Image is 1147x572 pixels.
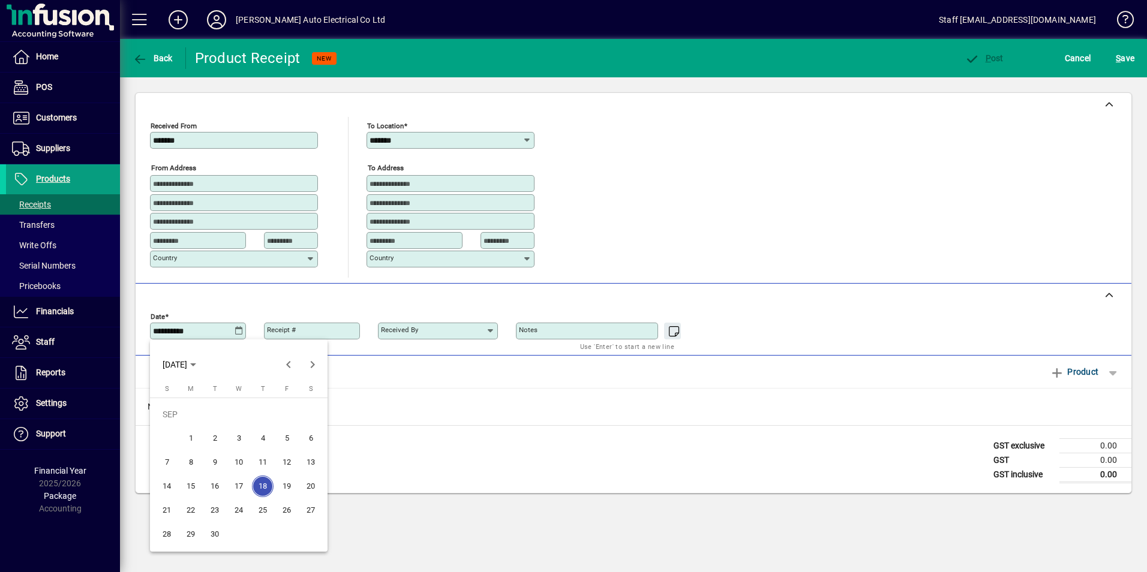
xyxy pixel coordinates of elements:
span: F [285,385,289,393]
span: 10 [228,451,250,473]
span: W [236,385,242,393]
button: Tue Sep 23 2025 [203,498,227,522]
button: Thu Sep 04 2025 [251,426,275,450]
span: 27 [300,499,322,521]
span: M [188,385,194,393]
span: 28 [156,523,178,545]
span: 25 [252,499,274,521]
span: 11 [252,451,274,473]
button: Mon Sep 01 2025 [179,426,203,450]
span: 22 [180,499,202,521]
span: 5 [276,428,298,449]
button: Tue Sep 30 2025 [203,522,227,546]
button: Thu Sep 11 2025 [251,450,275,474]
button: Thu Sep 18 2025 [251,474,275,498]
span: S [309,385,313,393]
button: Wed Sep 10 2025 [227,450,251,474]
span: 15 [180,475,202,497]
span: S [165,385,169,393]
button: Sat Sep 06 2025 [299,426,323,450]
span: 9 [204,451,226,473]
span: 24 [228,499,250,521]
span: 2 [204,428,226,449]
span: 3 [228,428,250,449]
span: 12 [276,451,298,473]
span: 21 [156,499,178,521]
span: [DATE] [163,360,187,369]
span: 13 [300,451,322,473]
span: 29 [180,523,202,545]
button: Tue Sep 02 2025 [203,426,227,450]
button: Thu Sep 25 2025 [251,498,275,522]
button: Sat Sep 20 2025 [299,474,323,498]
span: 19 [276,475,298,497]
button: Sun Sep 14 2025 [155,474,179,498]
button: Sat Sep 13 2025 [299,450,323,474]
button: Mon Sep 22 2025 [179,498,203,522]
button: Wed Sep 03 2025 [227,426,251,450]
span: 18 [252,475,274,497]
button: Tue Sep 09 2025 [203,450,227,474]
span: 30 [204,523,226,545]
button: Previous month [277,353,301,377]
span: 26 [276,499,298,521]
button: Wed Sep 24 2025 [227,498,251,522]
button: Mon Sep 08 2025 [179,450,203,474]
span: 17 [228,475,250,497]
button: Mon Sep 15 2025 [179,474,203,498]
button: Tue Sep 16 2025 [203,474,227,498]
button: Sun Sep 28 2025 [155,522,179,546]
span: 1 [180,428,202,449]
button: Next month [301,353,325,377]
button: Sat Sep 27 2025 [299,498,323,522]
button: Wed Sep 17 2025 [227,474,251,498]
span: 16 [204,475,226,497]
span: T [261,385,265,393]
span: 4 [252,428,274,449]
span: 20 [300,475,322,497]
td: SEP [155,402,323,426]
button: Fri Sep 19 2025 [275,474,299,498]
span: 6 [300,428,322,449]
button: Fri Sep 26 2025 [275,498,299,522]
span: 7 [156,451,178,473]
span: 23 [204,499,226,521]
button: Mon Sep 29 2025 [179,522,203,546]
button: Choose month and year [158,354,201,375]
button: Sun Sep 07 2025 [155,450,179,474]
span: T [213,385,217,393]
span: 14 [156,475,178,497]
button: Fri Sep 05 2025 [275,426,299,450]
button: Sun Sep 21 2025 [155,498,179,522]
button: Fri Sep 12 2025 [275,450,299,474]
span: 8 [180,451,202,473]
